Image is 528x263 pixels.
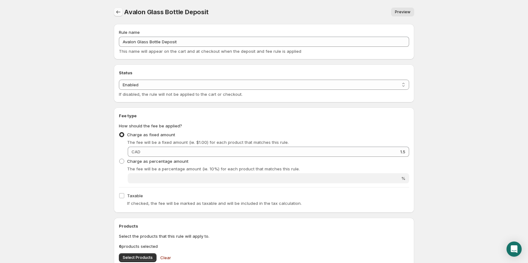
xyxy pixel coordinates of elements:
p: Select the products that this rule will apply to. [119,233,409,239]
span: If checked, the fee will be marked as taxable and will be included in the tax calculation. [127,201,302,206]
span: Avalon Glass Bottle Deposit [124,8,209,16]
button: Settings [114,8,123,16]
b: 6 [119,244,122,249]
span: Charge as fixed amount [127,132,175,137]
span: Rule name [119,30,140,35]
p: products selected [119,243,409,249]
h2: Status [119,70,409,76]
span: Clear [160,254,171,261]
a: Preview [391,8,414,16]
span: Select Products [123,255,153,260]
span: This name will appear on the cart and at checkout when the deposit and fee rule is applied [119,49,301,54]
span: % [401,176,405,181]
span: Preview [395,9,410,15]
span: Taxable [127,193,143,198]
span: If disabled, the rule will not be applied to the cart or checkout. [119,92,243,97]
h2: Fee type [119,113,409,119]
span: How should the fee be applied? [119,123,182,128]
span: Charge as percentage amount [127,159,188,164]
span: The fee will be a fixed amount (ie. $1.00) for each product that matches this rule. [127,140,289,145]
button: Select Products [119,253,157,262]
p: The fee will be a percentage amount (ie. 10%) for each product that matches this rule. [127,166,409,172]
span: CAD [132,149,140,154]
h2: Products [119,223,409,229]
div: Open Intercom Messenger [507,242,522,257]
